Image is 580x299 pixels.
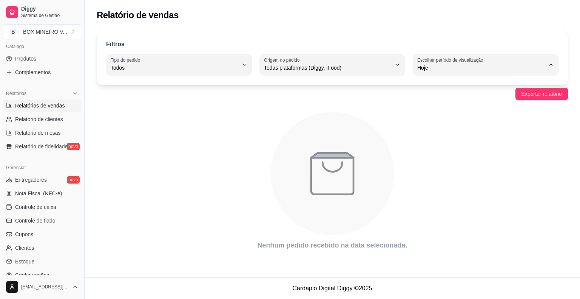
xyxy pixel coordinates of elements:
span: Diggy [21,6,78,12]
span: Produtos [15,55,36,62]
label: Tipo do pedido [111,57,143,63]
div: animation [97,107,568,240]
div: BOX MINEIRO V ... [23,28,67,36]
span: Entregadores [15,176,47,184]
div: Catálogo [3,40,81,53]
span: Relatório de mesas [15,129,61,137]
span: Todos [111,64,238,72]
span: Relatórios [6,90,26,97]
span: [EMAIL_ADDRESS][DOMAIN_NAME] [21,284,69,290]
span: Relatório de clientes [15,115,63,123]
span: Relatório de fidelidade [15,143,68,150]
span: Nota Fiscal (NFC-e) [15,190,62,197]
span: B [9,28,17,36]
span: Todas plataformas (Diggy, iFood) [264,64,392,72]
span: Controle de fiado [15,217,56,224]
label: Escolher período de visualização [417,57,486,63]
div: Gerenciar [3,162,81,174]
h2: Relatório de vendas [97,9,179,21]
span: Sistema de Gestão [21,12,78,19]
span: Controle de caixa [15,203,56,211]
span: Cupons [15,230,33,238]
label: Origem do pedido [264,57,302,63]
p: Filtros [106,40,125,49]
span: Complementos [15,69,51,76]
span: Relatórios de vendas [15,102,65,109]
span: Clientes [15,244,34,252]
footer: Cardápio Digital Diggy © 2025 [85,277,580,299]
span: Configurações [15,271,49,279]
button: Select a team [3,24,81,39]
article: Nenhum pedido recebido na data selecionada. [97,240,568,251]
span: Hoje [417,64,545,72]
span: Estoque [15,258,34,265]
